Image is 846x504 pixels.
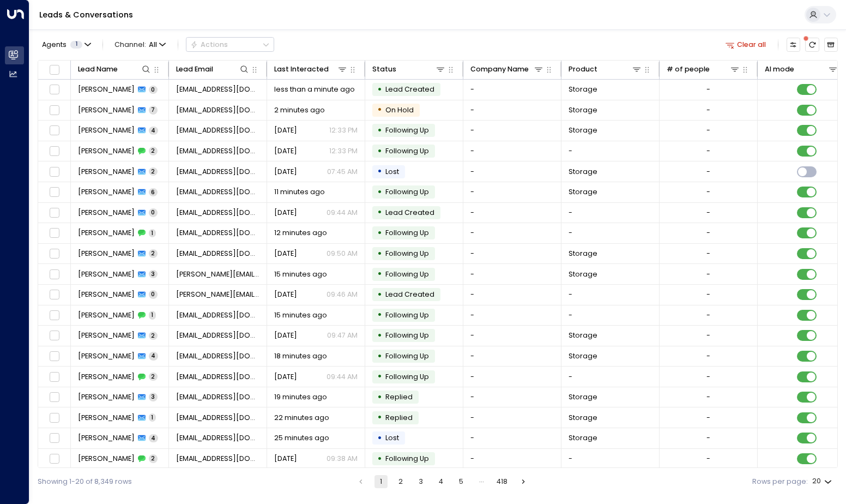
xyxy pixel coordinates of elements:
button: Channel:All [111,38,170,51]
span: 3 [149,393,158,401]
span: leopoldbryant@gmail.com [176,208,260,218]
div: Company Name [470,63,529,75]
span: 7 [149,106,158,114]
span: 4 [149,352,158,360]
span: Toggle select row [48,289,61,301]
div: - [706,433,710,443]
p: 09:44 AM [327,372,358,382]
span: Leopold Bryant [78,187,135,197]
div: • [377,327,382,344]
div: - [706,187,710,197]
span: Following Up [385,269,429,279]
a: Leads & Conversations [39,9,133,20]
div: - [706,351,710,361]
span: Following Up [385,310,429,320]
div: Product [569,63,597,75]
span: 2 [149,147,158,155]
div: • [377,409,382,426]
span: 3 [149,270,158,278]
span: Toggle select row [48,248,61,260]
div: • [377,81,382,98]
span: 1 [149,311,156,319]
td: - [463,100,561,121]
span: Aug 02, 2025 [274,125,297,135]
span: Toggle select row [48,329,61,342]
span: Toggle select all [48,63,61,76]
nav: pagination navigation [354,475,530,488]
p: 09:44 AM [327,208,358,218]
span: justinkwhitehouse@googlemail.com [176,167,260,177]
td: - [463,223,561,243]
span: On Hold [385,105,414,115]
span: Shonae Henry [78,310,135,320]
span: Channel: [111,38,170,51]
button: Actions [186,37,274,52]
div: Company Name [470,63,545,75]
div: • [377,368,382,385]
span: Storage [569,433,597,443]
span: 22 minutes ago [274,413,329,423]
span: Justin Whitehouse [78,125,135,135]
span: Following Up [385,125,429,135]
div: • [377,101,382,118]
span: Toggle select row [48,268,61,280]
div: - [706,125,710,135]
td: - [463,449,561,469]
td: - [463,305,561,326]
div: • [377,204,382,221]
span: Storage [569,105,597,115]
div: Lead Email [176,63,250,75]
td: - [463,182,561,202]
span: Following Up [385,228,429,237]
td: - [561,305,660,326]
span: Esther T [78,413,135,423]
td: - [561,285,660,305]
span: 1 [149,413,156,422]
span: Toggle select row [48,124,61,137]
span: 0 [149,290,158,298]
span: justinkwhitehouse@googlemail.com [176,146,260,156]
td: - [561,223,660,243]
div: Lead Name [78,63,118,75]
td: - [463,367,561,387]
span: 25 minutes ago [274,433,329,443]
div: - [706,392,710,402]
span: Lead Created [385,85,434,94]
div: … [475,475,488,488]
div: • [377,451,382,467]
span: Justin Whitehouse [78,167,135,177]
span: Phil Chorley [78,85,135,94]
span: Toggle select row [48,370,61,383]
span: Toggle select row [48,165,61,178]
span: Justin Whitehouse [78,105,135,115]
div: - [706,146,710,156]
span: Following Up [385,372,429,381]
span: Replied [385,413,413,422]
span: 2 [149,332,158,340]
td: - [463,264,561,284]
td: - [463,203,561,223]
span: Storage [569,125,597,135]
span: Toggle select row [48,432,61,445]
p: 09:46 AM [327,290,358,299]
span: 2 [149,249,158,257]
button: Archived Leads [824,38,838,51]
span: Toggle select row [48,227,61,239]
span: leopoldbryant@gmail.com [176,187,260,197]
span: Toggle select row [48,186,61,199]
td: - [463,80,561,100]
span: Toggle select row [48,207,61,219]
div: - [706,331,710,340]
div: Button group with a nested menu [186,37,274,52]
div: • [377,122,382,139]
span: 1 [149,229,156,237]
span: Storage [569,331,597,340]
button: Go to next page [517,475,530,488]
button: Go to page 2 [394,475,407,488]
span: Following Up [385,454,429,463]
span: Following Up [385,146,429,155]
p: 07:45 AM [327,167,358,177]
span: Storage [569,269,597,279]
span: Agents [42,41,67,49]
div: • [377,307,382,323]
